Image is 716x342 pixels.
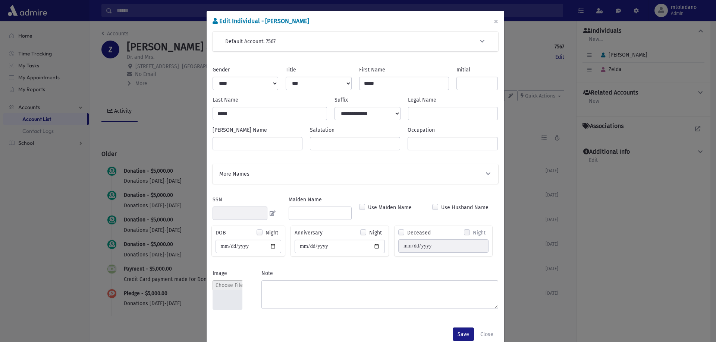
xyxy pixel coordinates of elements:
[286,66,296,74] label: Title
[335,96,348,104] label: Suffix
[224,38,486,45] button: Default Account: 7567
[475,327,498,341] button: Close
[213,96,238,104] label: Last Name
[266,229,278,237] label: Night
[310,126,335,134] label: Salutation
[219,170,492,178] button: More Names
[473,229,486,237] label: Night
[213,17,309,26] h6: Edit Individual - [PERSON_NAME]
[216,229,226,237] label: DOB
[407,229,431,237] label: Deceased
[261,269,273,277] label: Note
[408,96,436,104] label: Legal Name
[225,38,276,45] span: Default Account: 7567
[368,204,412,211] label: Use Maiden Name
[213,66,230,74] label: Gender
[213,196,222,204] label: SSN
[456,66,470,74] label: Initial
[213,269,227,277] label: Image
[295,229,323,237] label: Anniversary
[289,196,322,204] label: Maiden Name
[213,126,267,134] label: [PERSON_NAME] Name
[219,170,249,178] span: More Names
[453,327,474,341] button: Save
[359,66,385,74] label: First Name
[488,11,504,32] button: ×
[441,204,489,211] label: Use Husband Name
[369,229,382,237] label: Night
[408,126,435,134] label: Occupation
